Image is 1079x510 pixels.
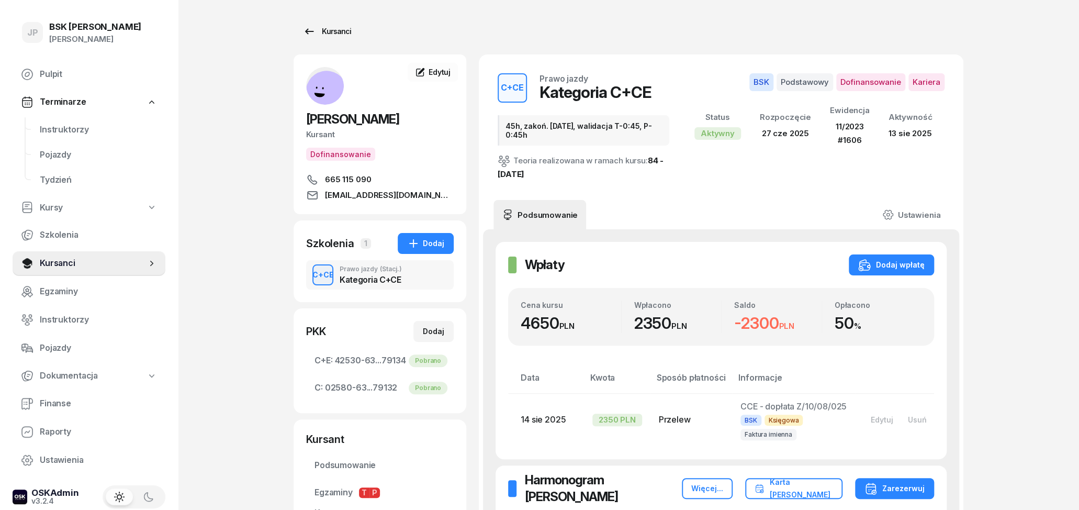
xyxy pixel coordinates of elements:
div: Kursant [306,432,454,447]
span: Instruktorzy [40,123,157,137]
button: Usuń [901,411,934,428]
span: Edytuj [429,68,451,76]
span: 1 [361,238,371,249]
button: Zarezerwuj [855,478,934,499]
div: Szkolenia [306,236,354,251]
button: BSKPodstawowyDofinansowanieKariera [749,73,945,91]
div: 50 [835,314,922,333]
div: Prawo jazdy [539,74,588,83]
h2: Wpłaty [525,257,565,273]
a: Podsumowanie [306,453,454,478]
button: Dodaj wpłatę [849,254,934,275]
a: Egzaminy [13,279,165,304]
div: 11/2023 #1606 [830,120,870,147]
span: Pojazdy [40,341,157,355]
div: -2300 [734,314,822,333]
button: Więcej... [682,478,733,499]
div: Teoria realizowana w ramach kursu: [498,154,669,181]
a: Szkolenia [13,223,165,248]
a: Ustawienia [13,448,165,473]
span: Kariera [908,73,945,91]
span: Pojazdy [40,148,157,162]
div: Kategoria C+CE [539,83,651,102]
span: C+E: [314,354,332,368]
div: Rozpoczęcie [760,110,811,124]
span: [PERSON_NAME] [306,112,399,127]
a: Podsumowanie [493,200,586,229]
div: Usuń [908,415,927,424]
div: 2350 PLN [592,414,642,426]
span: Egzaminy [314,486,445,500]
span: Szkolenia [40,228,157,242]
span: BSK [740,415,761,426]
div: [PERSON_NAME] [49,32,141,46]
a: Edytuj [408,63,458,82]
a: Instruktorzy [31,117,165,142]
a: C:02580-63...79132Pobrano [306,375,454,401]
div: Dodaj [423,325,444,338]
span: 02580-63...79132 [314,381,445,395]
a: Ustawienia [874,200,949,229]
button: Edytuj [863,411,901,428]
div: Kategoria C+CE [340,275,402,284]
a: Tydzień [31,168,165,193]
a: EgzaminyTP [306,480,454,505]
small: PLN [559,321,575,331]
div: Dodaj [407,237,444,250]
div: Kursanci [303,25,351,38]
span: 14 sie 2025 [521,414,566,425]
button: Dodaj [398,233,454,254]
div: C+CE [308,268,338,281]
div: 2350 [634,314,722,333]
div: PKK [306,324,326,339]
th: Data [508,371,584,393]
span: Dofinansowanie [836,73,905,91]
div: C+CE [497,79,528,97]
div: Status [694,110,741,124]
a: [EMAIL_ADDRESS][DOMAIN_NAME] [306,189,454,202]
span: (Stacj.) [380,266,402,272]
span: 42530-63...79134 [314,354,445,368]
div: 45h, zakoń. [DATE], walidacja T-0:45, P-0:45h [498,115,669,146]
span: P [369,487,380,498]
small: PLN [779,321,794,331]
span: C: [314,381,323,395]
span: Dokumentacja [40,369,98,383]
a: Kursy [13,196,165,220]
div: Dodaj wpłatę [858,259,925,271]
div: Kursant [306,128,454,141]
span: Faktura imienna [740,429,796,440]
div: Karta [PERSON_NAME] [755,476,833,501]
span: Pulpit [40,68,157,81]
h2: Harmonogram [PERSON_NAME] [525,472,682,505]
th: Informacje [732,371,855,393]
div: BSK [PERSON_NAME] [49,23,141,31]
th: Sposób płatności [650,371,732,393]
div: Opłacono [835,301,922,309]
div: Cena kursu [521,301,621,309]
a: Pojazdy [31,142,165,168]
div: Ewidencja [830,104,870,117]
a: Finanse [13,391,165,416]
a: Pulpit [13,62,165,87]
button: Karta [PERSON_NAME] [745,478,842,499]
img: logo-xs-dark@2x.png [13,490,27,504]
span: 27 cze 2025 [762,128,809,138]
span: JP [27,28,38,37]
span: Kursanci [40,257,147,270]
div: Saldo [734,301,822,309]
span: BSK [749,73,773,91]
button: Dodaj [413,321,454,342]
div: v3.2.4 [31,497,79,505]
a: Pojazdy [13,336,165,361]
button: Dofinansowanie [306,148,375,161]
a: 665 115 090 [306,173,454,186]
span: Podsumowanie [314,459,445,472]
span: Tydzień [40,173,157,187]
span: 665 115 090 [325,173,371,186]
a: Kursanci [294,21,361,42]
div: Prawo jazdy [340,266,402,272]
a: Terminarze [13,90,165,114]
div: Więcej... [691,482,723,495]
